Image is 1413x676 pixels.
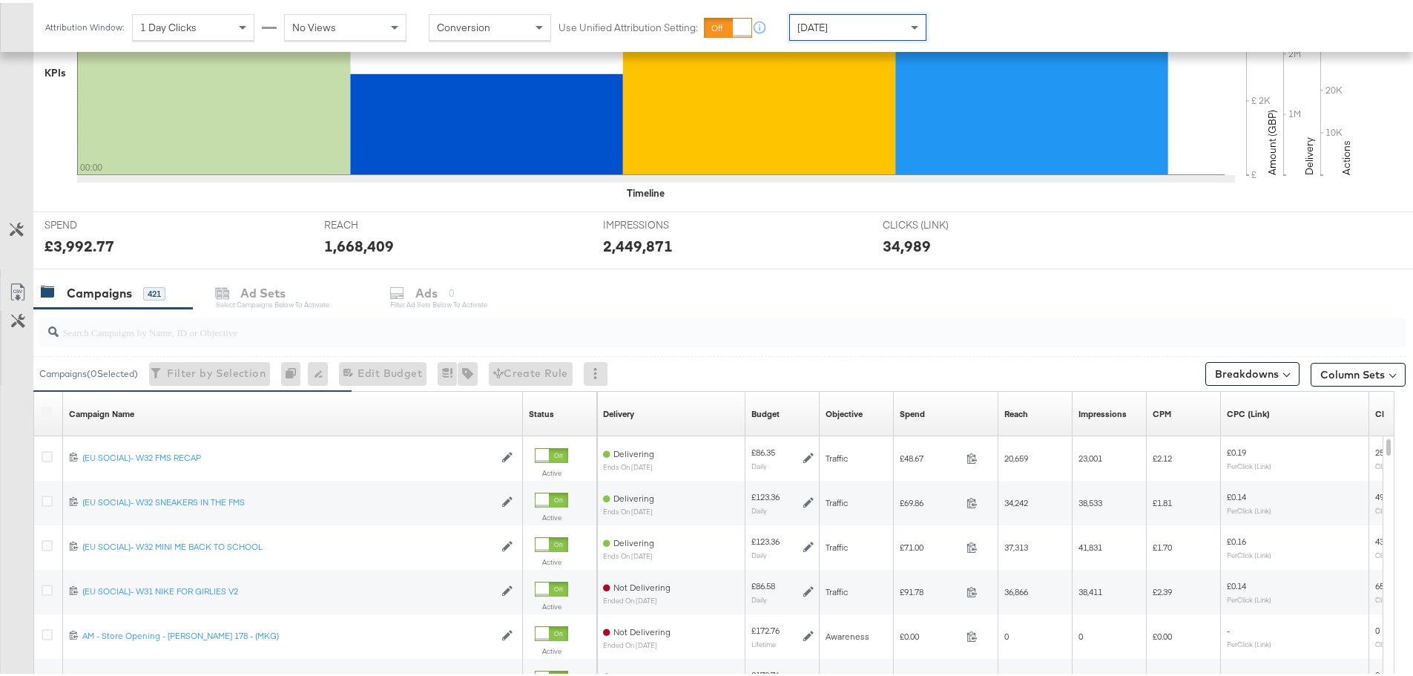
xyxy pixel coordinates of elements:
span: £1.70 [1153,539,1172,550]
div: KPIs [45,63,66,77]
a: Your campaign's objective. [826,405,863,417]
span: Delivering [613,534,654,545]
label: Active [535,554,568,564]
div: £86.58 [751,577,775,589]
a: The average cost you've paid to have 1,000 impressions of your ad. [1153,405,1171,417]
sub: Per Click (Link) [1227,459,1271,467]
div: 1,668,409 [324,232,394,254]
sub: Per Click (Link) [1227,503,1271,512]
a: The total amount spent to date. [900,405,925,417]
label: Active [535,643,568,653]
sub: Lifetime [751,637,776,646]
span: 38,533 [1078,494,1102,505]
span: Conversion [437,18,490,31]
sub: Per Click (Link) [1227,592,1271,601]
span: £2.39 [1153,583,1172,594]
button: Column Sets [1311,360,1406,384]
div: CPC (Link) [1227,405,1270,417]
span: - [1227,622,1230,633]
span: 20,659 [1004,450,1028,461]
span: £0.00 [1153,628,1172,639]
span: Traffic [826,494,848,505]
div: Reach [1004,405,1028,417]
span: 23,001 [1078,450,1102,461]
span: Traffic [826,450,848,461]
span: 38,411 [1078,583,1102,594]
div: Delivery [603,405,634,417]
button: Breakdowns [1205,359,1300,383]
div: 0 [281,359,308,383]
span: 36,866 [1004,583,1028,594]
div: Objective [826,405,863,417]
sub: ended on [DATE] [603,594,671,602]
sub: Daily [751,592,767,601]
a: (EU SOCIAL)- W32 MINI ME BACK TO SCHOOL [82,538,494,551]
div: Impressions [1078,405,1127,417]
sub: Daily [751,459,767,467]
span: No Views [292,18,336,31]
a: The number of times your ad was served. On mobile apps an ad is counted as served the first time ... [1078,405,1127,417]
span: 37,313 [1004,539,1028,550]
div: £172.76 [751,622,780,634]
span: Traffic [826,583,848,594]
div: 2,449,871 [603,232,673,254]
div: CPM [1153,405,1171,417]
label: Active [535,510,568,519]
sub: Per Click (Link) [1227,637,1271,646]
text: Delivery [1302,134,1316,172]
span: 0 [1004,628,1009,639]
span: Not Delivering [613,623,671,634]
a: (EU SOCIAL)- W32 SNEAKERS IN THE FMS [82,493,494,506]
div: (EU SOCIAL)- W32 SNEAKERS IN THE FMS [82,493,494,505]
span: 434 [1375,533,1389,544]
div: Spend [900,405,925,417]
a: The number of people your ad was served to. [1004,405,1028,417]
span: 256 [1375,444,1389,455]
input: Search Campaigns by Name, ID or Objective [59,309,1280,338]
span: £71.00 [900,539,961,550]
label: Active [535,599,568,608]
div: Campaigns ( 0 Selected) [39,364,138,378]
span: £1.81 [1153,494,1172,505]
span: IMPRESSIONS [603,215,714,229]
div: 421 [143,284,165,298]
a: Shows the current state of your Ad Campaign. [529,405,554,417]
sub: ended on [DATE] [603,638,671,646]
sub: Clicks (Link) [1375,637,1413,646]
span: 1 Day Clicks [140,18,197,31]
span: £2.12 [1153,450,1172,461]
div: Timeline [627,183,665,197]
label: Active [535,465,568,475]
span: [DATE] [797,18,828,31]
div: Status [529,405,554,417]
span: Not Delivering [613,579,671,590]
div: Campaigns [67,282,132,299]
span: Delivering [613,490,654,501]
div: £3,992.77 [45,232,114,254]
span: 651 [1375,577,1389,588]
div: Campaign Name [69,405,134,417]
sub: ends on [DATE] [603,505,654,513]
div: £86.35 [751,444,775,456]
a: The average cost for each link click you've received from your ad. [1227,405,1270,417]
span: 0 [1375,622,1380,633]
span: SPEND [45,215,156,229]
sub: ends on [DATE] [603,460,654,468]
sub: Daily [751,548,767,557]
span: £48.67 [900,450,961,461]
span: 41,831 [1078,539,1102,550]
a: (EU SOCIAL)- W32 FMS RECAP [82,449,494,462]
span: 0 [1078,628,1083,639]
span: 492 [1375,488,1389,499]
a: Your campaign name. [69,405,134,417]
span: £91.78 [900,583,961,594]
text: Amount (GBP) [1265,107,1279,172]
div: AM - Store Opening - [PERSON_NAME] 178 - (MKG) [82,627,494,639]
text: Actions [1340,137,1353,172]
span: £69.86 [900,494,961,505]
span: £0.19 [1227,444,1246,455]
a: Reflects the ability of your Ad Campaign to achieve delivery based on ad states, schedule and bud... [603,405,634,417]
span: £0.00 [900,628,961,639]
span: £0.14 [1227,577,1246,588]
